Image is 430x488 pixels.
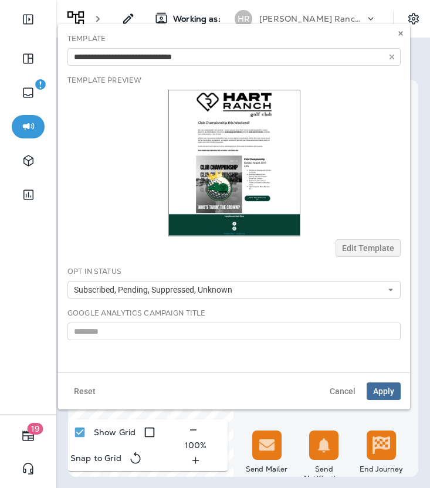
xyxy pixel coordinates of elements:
[185,440,207,450] p: 100 %
[241,465,293,474] div: Send Mailer
[235,10,252,28] div: HR
[168,90,300,236] img: thumbnail for template
[74,387,96,395] span: Reset
[367,382,401,400] button: Apply
[67,382,102,400] button: Reset
[67,34,106,43] label: Template
[67,281,401,299] button: Subscribed, Pending, Suppressed, Unknown
[70,453,121,463] p: Snap to Grid
[28,423,43,435] span: 19
[259,14,365,23] p: [PERSON_NAME] Ranch Golf Club
[74,285,237,295] span: Subscribed, Pending, Suppressed, Unknown
[67,309,205,318] label: Google Analytics Campaign Title
[67,76,141,85] label: Template Preview
[298,465,351,483] div: Send Notification
[12,424,45,448] button: 19
[342,244,394,252] span: Edit Template
[90,10,100,28] p: >
[330,387,355,395] span: Cancel
[12,8,45,31] button: Expand Sidebar
[94,428,136,437] p: Show Grid
[323,382,362,400] button: Cancel
[86,10,90,28] p: Journey
[403,8,424,29] button: Settings
[173,14,223,24] span: Working as:
[355,465,408,474] div: End Journey
[373,387,394,395] span: Apply
[67,267,121,276] label: Opt In Status
[336,239,401,257] button: Edit Template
